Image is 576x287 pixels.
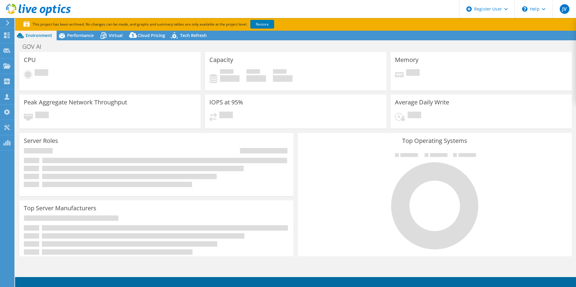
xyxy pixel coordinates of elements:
span: Pending [408,112,421,120]
span: Total [273,69,286,75]
p: This project has been archived. No changes can be made, and graphs and summary tables are only av... [23,21,319,28]
h3: Memory [395,57,418,63]
h3: Average Daily Write [395,99,449,106]
span: JV [560,4,569,14]
span: Environment [26,32,52,38]
a: Restore [250,20,274,29]
span: Pending [219,112,233,120]
span: Pending [35,69,48,77]
span: Used [220,69,233,75]
h3: Top Server Manufacturers [24,205,96,211]
span: Virtual [109,32,123,38]
h4: 0 GiB [246,75,266,82]
span: Performance [67,32,94,38]
span: Pending [406,69,420,77]
h4: 0 GiB [273,75,293,82]
h3: CPU [24,57,36,63]
h3: Server Roles [24,137,58,144]
span: Pending [35,112,49,120]
span: Tech Refresh [180,32,207,38]
h3: Top Operating Systems [302,137,567,144]
h4: 0 GiB [220,75,239,82]
span: Cloud Pricing [138,32,165,38]
h1: GOV AI [20,43,51,50]
h3: IOPS at 95% [209,99,243,106]
svg: \n [522,6,527,12]
h3: Capacity [209,57,233,63]
h3: Peak Aggregate Network Throughput [24,99,127,106]
span: Free [246,69,260,75]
